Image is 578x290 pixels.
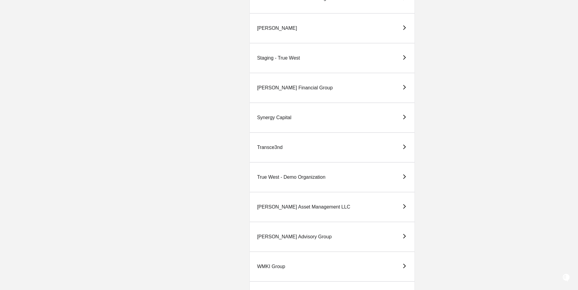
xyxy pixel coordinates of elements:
span: Pylon [60,103,74,108]
div: WMKI Group [257,264,285,269]
div: [PERSON_NAME] Asset Management LLC [257,204,350,210]
div: Staging - True West [257,55,300,61]
iframe: Open customer support [559,270,575,286]
div: True West - Demo Organization [257,174,325,180]
div: [PERSON_NAME] Advisory Group [257,234,332,240]
div: Synergy Capital [257,115,291,120]
a: Powered byPylon [43,103,74,108]
div: [PERSON_NAME] Financial Group [257,85,333,91]
div: Transce3nd [257,145,283,150]
div: [PERSON_NAME] [257,26,297,31]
